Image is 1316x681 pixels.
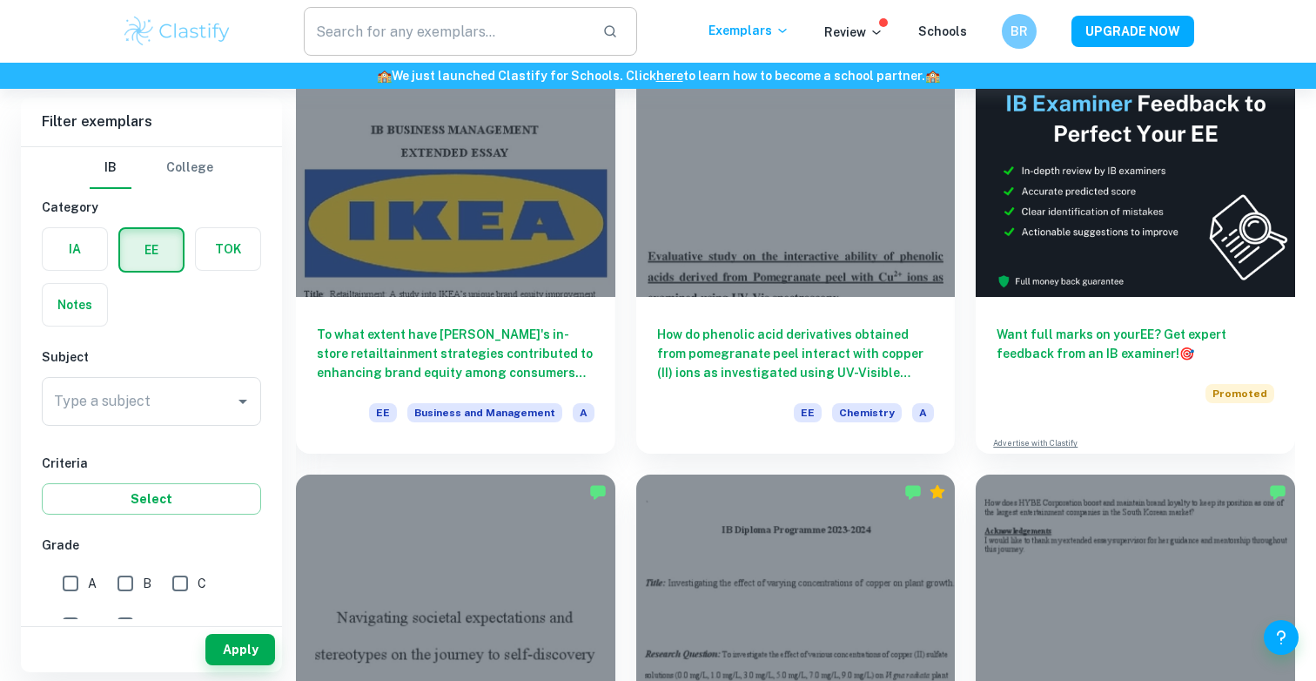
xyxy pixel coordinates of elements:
[90,147,131,189] button: IB
[657,325,935,382] h6: How do phenolic acid derivatives obtained from pomegranate peel interact with copper (II) ions as...
[231,389,255,414] button: Open
[120,229,183,271] button: EE
[143,616,151,635] span: E
[90,147,213,189] div: Filter type choice
[196,228,260,270] button: TOK
[636,57,956,454] a: How do phenolic acid derivatives obtained from pomegranate peel interact with copper (II) ions as...
[166,147,213,189] button: College
[1071,16,1194,47] button: UPGRADE NOW
[3,66,1313,85] h6: We just launched Clastify for Schools. Click to learn how to become a school partner.
[912,403,934,422] span: A
[198,574,206,593] span: C
[296,57,615,454] a: To what extent have [PERSON_NAME]'s in-store retailtainment strategies contributed to enhancing b...
[205,634,275,665] button: Apply
[993,437,1078,449] a: Advertise with Clastify
[43,284,107,326] button: Notes
[708,21,789,40] p: Exemplars
[904,483,922,501] img: Marked
[369,403,397,422] span: EE
[88,616,97,635] span: D
[1002,14,1037,49] button: BR
[1010,22,1030,41] h6: BR
[976,57,1295,454] a: Want full marks on yourEE? Get expert feedback from an IB examiner!PromotedAdvertise with Clastify
[88,574,97,593] span: A
[377,69,392,83] span: 🏫
[42,454,261,473] h6: Criteria
[407,403,562,422] span: Business and Management
[1269,483,1286,501] img: Marked
[925,69,940,83] span: 🏫
[43,228,107,270] button: IA
[976,57,1295,297] img: Thumbnail
[1264,620,1299,655] button: Help and Feedback
[929,483,946,501] div: Premium
[21,98,282,146] h6: Filter exemplars
[317,325,594,382] h6: To what extent have [PERSON_NAME]'s in-store retailtainment strategies contributed to enhancing b...
[997,325,1274,363] h6: Want full marks on your EE ? Get expert feedback from an IB examiner!
[42,483,261,515] button: Select
[656,69,683,83] a: here
[1179,347,1194,361] span: 🎯
[832,403,902,422] span: Chemistry
[42,198,261,217] h6: Category
[1205,384,1274,403] span: Promoted
[304,7,588,56] input: Search for any exemplars...
[42,536,261,555] h6: Grade
[794,403,822,422] span: EE
[122,14,232,49] img: Clastify logo
[918,24,967,38] a: Schools
[824,23,883,42] p: Review
[589,483,607,501] img: Marked
[573,403,594,422] span: A
[143,574,151,593] span: B
[42,347,261,367] h6: Subject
